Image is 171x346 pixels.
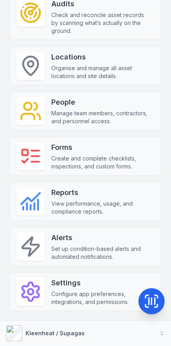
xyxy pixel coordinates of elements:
strong: Reports [51,187,148,198]
a: SettingsConfigure app preferences, integrations, and permissions. [10,272,161,311]
strong: Kleenheat / Supagas [25,330,85,336]
span: Configure app preferences, integrations, and permissions. [51,290,148,306]
span: Manage team members, contractors, and personnel access. [51,109,148,125]
span: View performance, usage, and compliance reports. [51,200,148,216]
a: PeopleManage team members, contractors, and personnel access. [10,92,161,130]
strong: Locations [51,52,148,63]
strong: Settings [51,277,148,289]
span: Set up condition-based alerts and automated notifications. [51,245,148,261]
span: Check and reconcile asset records by scanning what’s actually on the ground. [51,11,148,35]
strong: Forms [51,142,148,153]
strong: People [51,97,148,108]
span: Organise and manage all asset locations and site details. [51,64,148,80]
a: ReportsView performance, usage, and compliance reports. [10,182,161,221]
a: FormsCreate and complete checklists, inspections, and custom forms. [10,137,161,176]
a: LocationsOrganise and manage all asset locations and site details. [10,46,161,85]
span: Create and complete checklists, inspections, and custom forms. [51,155,148,170]
a: AlertsSet up condition-based alerts and automated notifications. [10,227,161,266]
strong: Alerts [51,232,148,243]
